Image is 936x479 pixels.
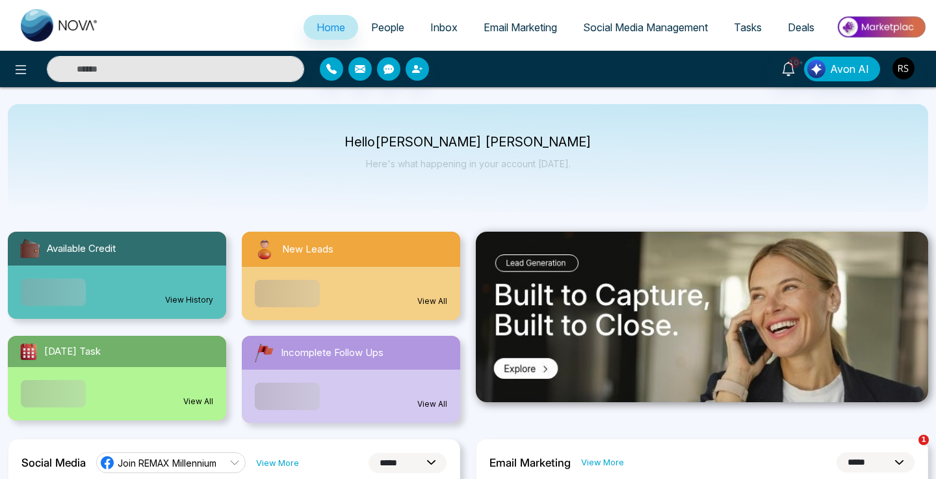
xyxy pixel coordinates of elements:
a: View All [183,396,213,407]
p: Hello [PERSON_NAME] [PERSON_NAME] [344,137,591,148]
a: View More [581,456,624,469]
img: followUps.svg [252,341,276,364]
a: Inbox [417,15,471,40]
h2: Email Marketing [489,456,571,469]
img: Market-place.gif [834,12,928,42]
a: Email Marketing [471,15,570,40]
a: View All [417,398,447,410]
a: 10+ [773,57,804,79]
p: Here's what happening in your account [DATE]. [344,158,591,169]
a: New LeadsView All [234,232,468,320]
span: Available Credit [47,241,116,256]
span: Deals [788,21,814,34]
h2: Social Media [21,456,86,469]
a: Incomplete Follow UpsView All [234,336,468,423]
span: Social Media Management [583,21,708,34]
button: Avon AI [804,57,880,81]
span: Avon AI [830,61,869,77]
a: Social Media Management [570,15,721,40]
span: Home [317,21,345,34]
span: Inbox [430,21,458,34]
img: todayTask.svg [18,341,39,362]
img: availableCredit.svg [18,237,42,260]
span: 10+ [788,57,800,68]
span: New Leads [282,242,333,257]
span: Tasks [734,21,762,34]
iframe: Intercom live chat [892,435,923,466]
span: 1 [918,435,929,445]
img: Lead Flow [807,60,825,78]
a: View History [165,294,213,306]
a: Home [304,15,358,40]
a: People [358,15,417,40]
img: Nova CRM Logo [21,9,99,42]
a: View More [256,457,299,469]
img: User Avatar [892,57,915,79]
img: . [476,232,928,402]
a: Deals [775,15,827,40]
span: Incomplete Follow Ups [281,346,383,361]
span: Join REMAX Millennium [118,457,216,469]
span: [DATE] Task [44,344,101,359]
img: newLeads.svg [252,237,277,262]
span: People [371,21,404,34]
span: Email Marketing [484,21,557,34]
a: Tasks [721,15,775,40]
a: View All [417,295,447,307]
